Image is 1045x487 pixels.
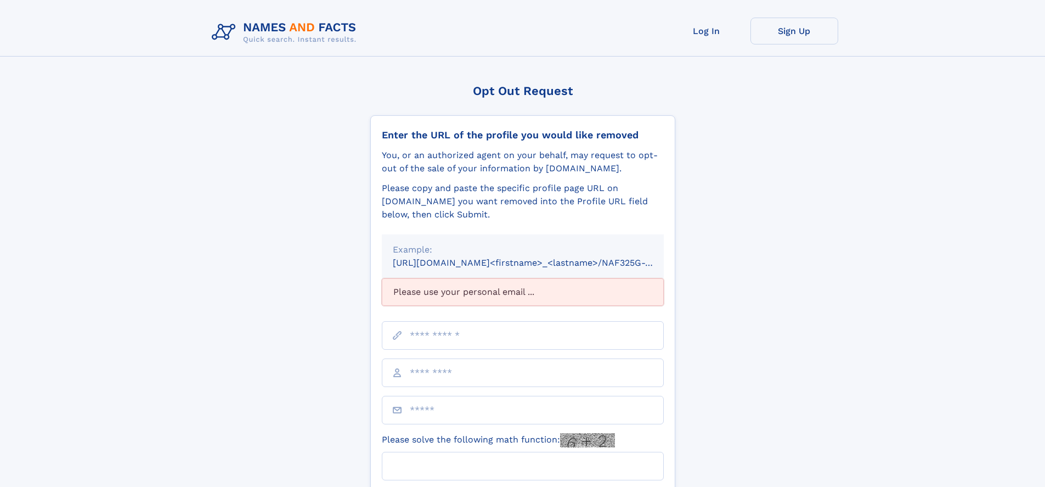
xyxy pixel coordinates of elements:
div: Example: [393,243,653,256]
div: Please use your personal email ... [382,278,664,306]
a: Sign Up [750,18,838,44]
div: You, or an authorized agent on your behalf, may request to opt-out of the sale of your informatio... [382,149,664,175]
div: Please copy and paste the specific profile page URL on [DOMAIN_NAME] you want removed into the Pr... [382,182,664,221]
img: Logo Names and Facts [207,18,365,47]
small: [URL][DOMAIN_NAME]<firstname>_<lastname>/NAF325G-xxxxxxxx [393,258,685,268]
label: Please solve the following math function: [382,433,615,447]
div: Enter the URL of the profile you would like removed [382,129,664,141]
a: Log In [663,18,750,44]
div: Opt Out Request [370,84,675,98]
